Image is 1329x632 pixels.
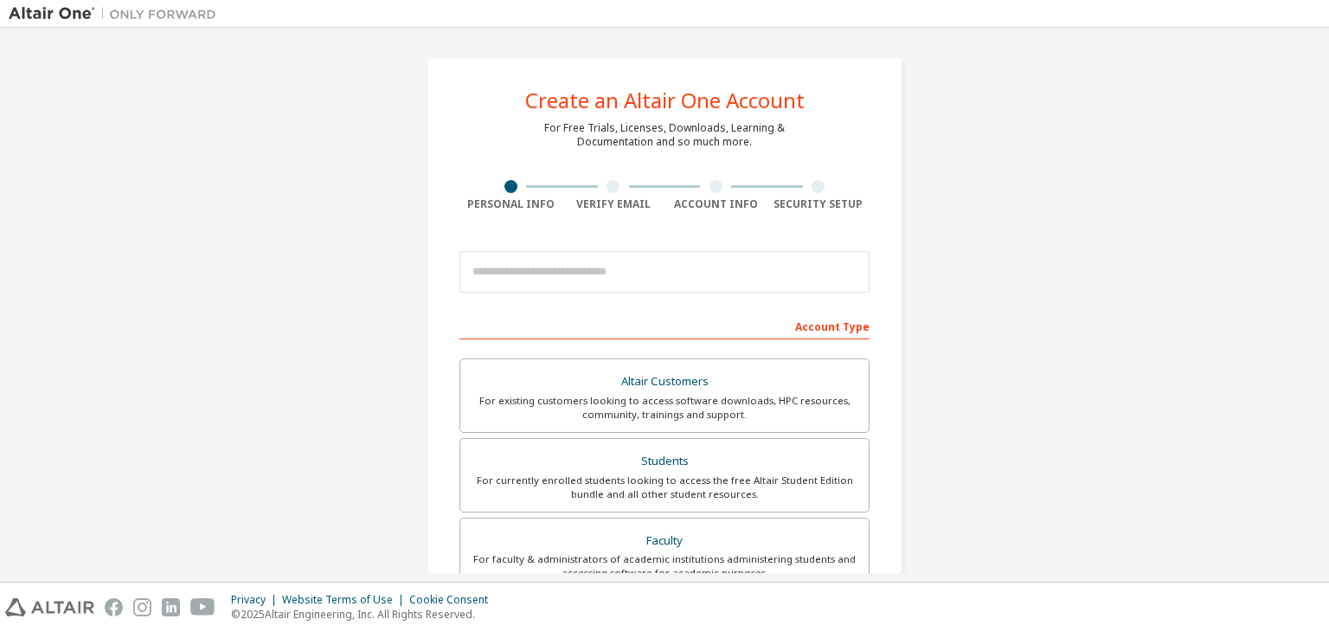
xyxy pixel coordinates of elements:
img: youtube.svg [190,598,215,616]
div: Create an Altair One Account [525,90,805,111]
img: instagram.svg [133,598,151,616]
div: Faculty [471,529,858,553]
div: For Free Trials, Licenses, Downloads, Learning & Documentation and so much more. [544,121,785,149]
div: For existing customers looking to access software downloads, HPC resources, community, trainings ... [471,394,858,422]
p: © 2025 Altair Engineering, Inc. All Rights Reserved. [231,607,498,622]
img: altair_logo.svg [5,598,94,616]
div: Personal Info [459,197,562,211]
div: Security Setup [767,197,870,211]
img: facebook.svg [105,598,123,616]
div: Cookie Consent [409,593,498,607]
div: For faculty & administrators of academic institutions administering students and accessing softwa... [471,552,858,580]
img: Altair One [9,5,225,23]
div: Account Type [459,312,870,339]
div: Altair Customers [471,370,858,394]
div: Account Info [664,197,767,211]
img: linkedin.svg [162,598,180,616]
div: For currently enrolled students looking to access the free Altair Student Edition bundle and all ... [471,474,858,501]
div: Privacy [231,593,282,607]
div: Verify Email [562,197,665,211]
div: Students [471,449,858,474]
div: Website Terms of Use [282,593,409,607]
